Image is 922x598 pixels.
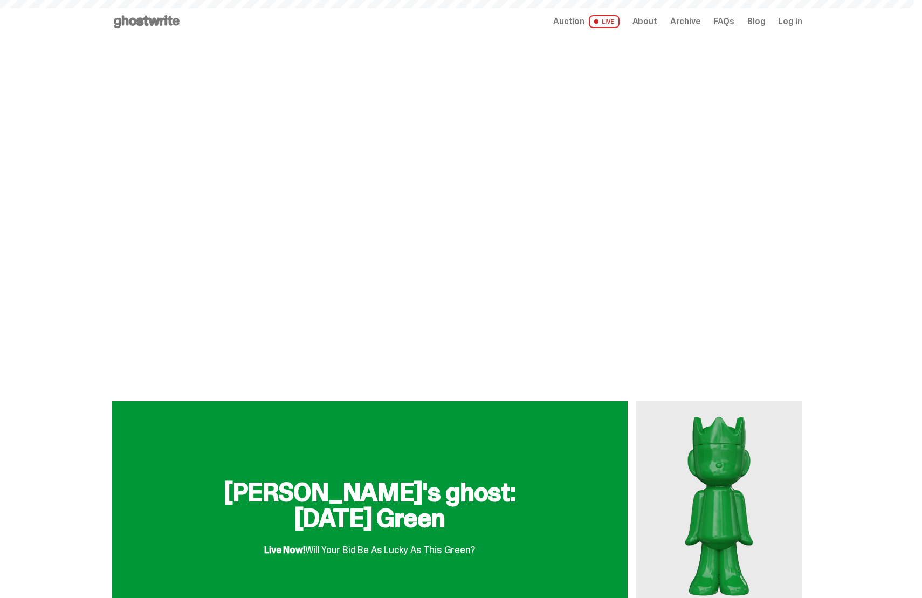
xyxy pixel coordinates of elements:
h2: [PERSON_NAME]'s ghost: [DATE] Green [197,479,542,531]
a: Blog [747,17,765,26]
a: Auction LIVE [553,15,619,28]
a: Log in [778,17,802,26]
a: About [632,17,657,26]
a: Archive [670,17,700,26]
a: FAQs [713,17,734,26]
span: Auction [553,17,584,26]
span: LIVE [589,15,620,28]
div: Will Your Bid Be As Lucky As This Green? [264,535,474,555]
span: Live Now! [264,544,305,556]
